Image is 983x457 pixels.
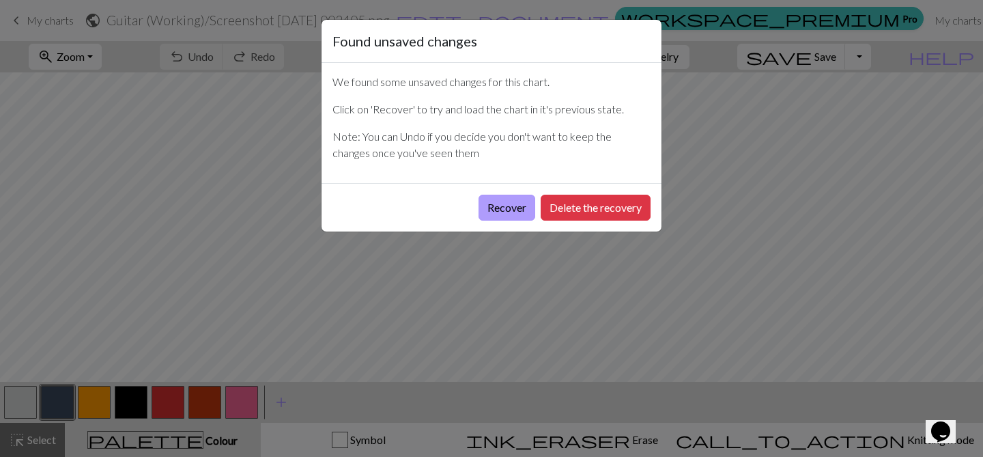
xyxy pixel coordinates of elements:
p: We found some unsaved changes for this chart. [332,74,651,90]
iframe: chat widget [926,402,969,443]
button: Delete the recovery [541,195,651,221]
p: Note: You can Undo if you decide you don't want to keep the changes once you've seen them [332,128,651,161]
button: Recover [479,195,535,221]
p: Click on 'Recover' to try and load the chart in it's previous state. [332,101,651,117]
h5: Found unsaved changes [332,31,477,51]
